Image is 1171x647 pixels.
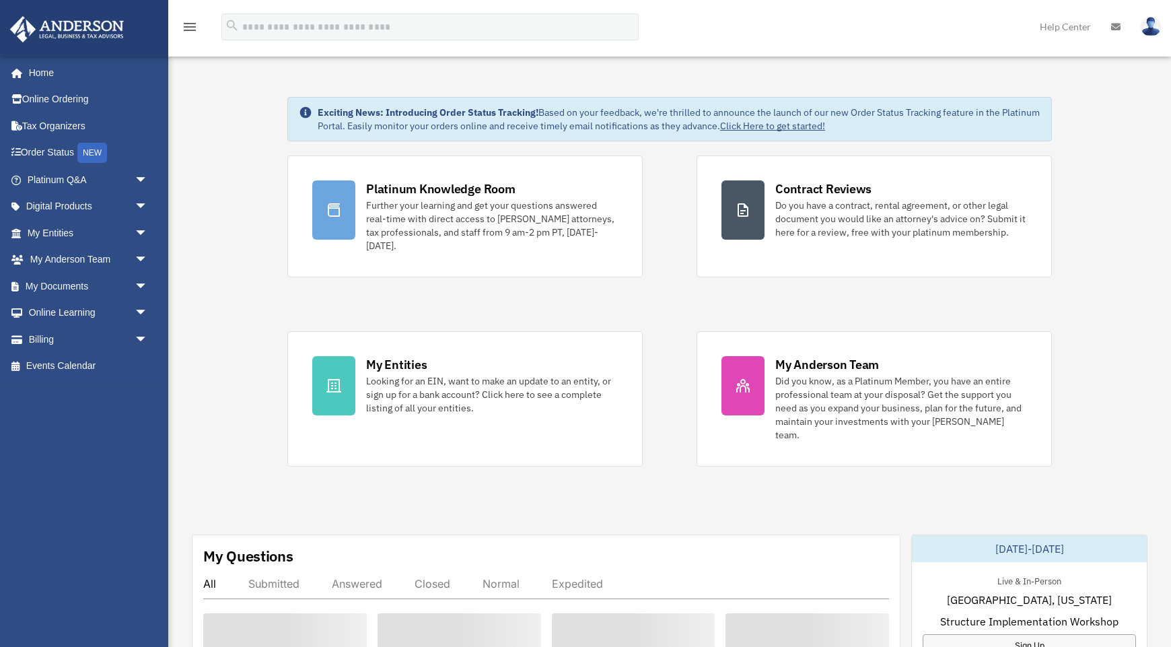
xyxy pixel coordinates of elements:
span: arrow_drop_down [135,219,162,247]
div: Did you know, as a Platinum Member, you have an entire professional team at your disposal? Get th... [775,374,1027,442]
a: Events Calendar [9,353,168,380]
div: Looking for an EIN, want to make an update to an entity, or sign up for a bank account? Click her... [366,374,618,415]
a: Digital Productsarrow_drop_down [9,193,168,220]
img: Anderson Advisors Platinum Portal [6,16,128,42]
span: arrow_drop_down [135,300,162,327]
i: menu [182,19,198,35]
a: Order StatusNEW [9,139,168,167]
div: [DATE]-[DATE] [912,535,1147,562]
a: My Entities Looking for an EIN, want to make an update to an entity, or sign up for a bank accoun... [287,331,643,467]
div: My Anderson Team [775,356,879,373]
span: arrow_drop_down [135,246,162,274]
div: My Entities [366,356,427,373]
a: Online Learningarrow_drop_down [9,300,168,327]
div: Based on your feedback, we're thrilled to announce the launch of our new Order Status Tracking fe... [318,106,1040,133]
a: Tax Organizers [9,112,168,139]
a: My Anderson Team Did you know, as a Platinum Member, you have an entire professional team at your... [697,331,1052,467]
a: Contract Reviews Do you have a contract, rental agreement, or other legal document you would like... [697,156,1052,277]
span: arrow_drop_down [135,166,162,194]
a: Billingarrow_drop_down [9,326,168,353]
strong: Exciting News: Introducing Order Status Tracking! [318,106,538,118]
a: My Entitiesarrow_drop_down [9,219,168,246]
a: My Anderson Teamarrow_drop_down [9,246,168,273]
a: Platinum Knowledge Room Further your learning and get your questions answered real-time with dire... [287,156,643,277]
div: Do you have a contract, rental agreement, or other legal document you would like an attorney's ad... [775,199,1027,239]
a: Platinum Q&Aarrow_drop_down [9,166,168,193]
span: [GEOGRAPHIC_DATA], [US_STATE] [947,592,1112,608]
a: Online Ordering [9,86,168,113]
div: Contract Reviews [775,180,872,197]
div: Platinum Knowledge Room [366,180,516,197]
span: arrow_drop_down [135,326,162,353]
a: menu [182,24,198,35]
img: User Pic [1141,17,1161,36]
div: Submitted [248,577,299,590]
i: search [225,18,240,33]
div: Expedited [552,577,603,590]
a: My Documentsarrow_drop_down [9,273,168,300]
span: Structure Implementation Workshop [940,613,1119,629]
div: My Questions [203,546,293,566]
a: Home [9,59,162,86]
span: arrow_drop_down [135,273,162,300]
div: Closed [415,577,450,590]
div: Normal [483,577,520,590]
div: Answered [332,577,382,590]
div: Further your learning and get your questions answered real-time with direct access to [PERSON_NAM... [366,199,618,252]
div: NEW [77,143,107,163]
span: arrow_drop_down [135,193,162,221]
a: Click Here to get started! [720,120,825,132]
div: All [203,577,216,590]
div: Live & In-Person [987,573,1072,587]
